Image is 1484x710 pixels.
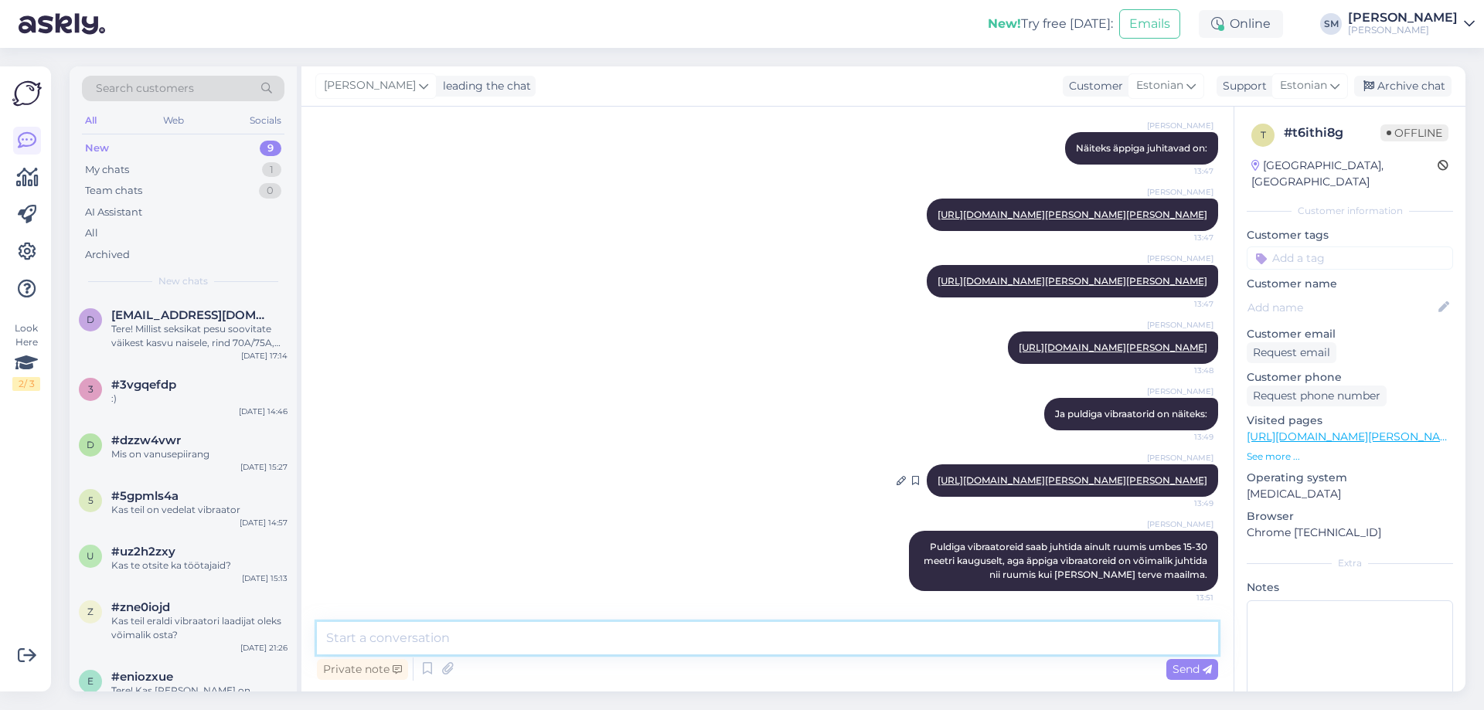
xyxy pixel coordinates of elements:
[247,110,284,131] div: Socials
[1247,508,1453,525] p: Browser
[85,141,109,156] div: New
[239,406,288,417] div: [DATE] 14:46
[1247,369,1453,386] p: Customer phone
[1147,452,1213,464] span: [PERSON_NAME]
[240,642,288,654] div: [DATE] 21:26
[1063,78,1123,94] div: Customer
[262,162,281,178] div: 1
[111,392,288,406] div: :)
[1247,556,1453,570] div: Extra
[1380,124,1448,141] span: Offline
[241,350,288,362] div: [DATE] 17:14
[242,572,288,584] div: [DATE] 15:13
[1348,12,1458,24] div: [PERSON_NAME]
[111,489,179,503] span: #5gpmls4a
[87,550,94,562] span: u
[1247,579,1453,596] p: Notes
[1147,319,1213,331] span: [PERSON_NAME]
[158,274,208,288] span: New chats
[12,377,40,391] div: 2 / 3
[1320,13,1342,35] div: SM
[111,670,173,684] span: #eniozxue
[111,447,288,461] div: Mis on vanusepiirang
[1247,276,1453,292] p: Customer name
[111,600,170,614] span: #zne0iojd
[938,209,1207,220] a: [URL][DOMAIN_NAME][PERSON_NAME][PERSON_NAME]
[1247,204,1453,218] div: Customer information
[988,15,1113,33] div: Try free [DATE]:
[1247,470,1453,486] p: Operating system
[1247,450,1453,464] p: See more ...
[1247,486,1453,502] p: [MEDICAL_DATA]
[1247,525,1453,541] p: Chrome [TECHNICAL_ID]
[1136,77,1183,94] span: Estonian
[1348,24,1458,36] div: [PERSON_NAME]
[1284,124,1380,142] div: # t6ithi8g
[1156,365,1213,376] span: 13:48
[88,494,94,506] span: 5
[111,308,272,322] span: diannaojala@gmail.com
[1119,9,1180,39] button: Emails
[87,439,94,450] span: d
[1156,498,1213,509] span: 13:49
[240,517,288,528] div: [DATE] 14:57
[1217,78,1267,94] div: Support
[82,110,100,131] div: All
[938,275,1207,287] a: [URL][DOMAIN_NAME][PERSON_NAME][PERSON_NAME]
[1147,518,1213,530] span: [PERSON_NAME]
[85,205,142,220] div: AI Assistant
[12,321,40,391] div: Look Here
[160,110,187,131] div: Web
[260,141,281,156] div: 9
[1247,342,1336,363] div: Request email
[1147,120,1213,131] span: [PERSON_NAME]
[1156,298,1213,310] span: 13:47
[1247,413,1453,429] p: Visited pages
[1156,592,1213,603] span: 13:51
[111,322,288,350] div: Tere! Millist seksikat pesu soovitate väikest kasvu naisele, rind 70A/75A, pikkus 161cm? Soovin a...
[988,16,1021,31] b: New!
[85,162,129,178] div: My chats
[259,183,281,199] div: 0
[1147,186,1213,198] span: [PERSON_NAME]
[1348,12,1475,36] a: [PERSON_NAME][PERSON_NAME]
[1156,431,1213,443] span: 13:49
[111,503,288,517] div: Kas teil on vedelat vibraator
[1199,10,1283,38] div: Online
[1247,246,1453,270] input: Add a tag
[87,606,94,617] span: z
[1247,299,1435,316] input: Add name
[111,559,288,572] div: Kas te otsite ka töötajaid?
[1354,76,1452,97] div: Archive chat
[1247,430,1460,443] a: [URL][DOMAIN_NAME][PERSON_NAME]
[96,80,194,97] span: Search customers
[1173,662,1212,676] span: Send
[88,383,94,395] span: 3
[1147,253,1213,264] span: [PERSON_NAME]
[12,79,42,108] img: Askly Logo
[85,247,130,263] div: Archived
[1261,129,1266,141] span: t
[85,226,98,241] div: All
[240,461,288,473] div: [DATE] 15:27
[1147,386,1213,397] span: [PERSON_NAME]
[1247,227,1453,243] p: Customer tags
[317,659,408,680] div: Private note
[1019,341,1207,353] a: [URL][DOMAIN_NAME][PERSON_NAME]
[87,675,94,687] span: e
[85,183,142,199] div: Team chats
[938,474,1207,486] a: [URL][DOMAIN_NAME][PERSON_NAME][PERSON_NAME]
[87,314,94,325] span: d
[111,378,176,392] span: #3vgqefdp
[1156,232,1213,243] span: 13:47
[437,78,531,94] div: leading the chat
[1055,408,1207,420] span: Ja puldiga vibraatorid on näiteks:
[924,541,1210,580] span: Puldiga vibraatoreid saab juhtida ainult ruumis umbes 15-30 meetri kauguselt, aga äppiga vibraato...
[111,545,175,559] span: #uz2h2zxy
[324,77,416,94] span: [PERSON_NAME]
[1156,165,1213,177] span: 13:47
[1247,386,1387,406] div: Request phone number
[1280,77,1327,94] span: Estonian
[111,614,288,642] div: Kas teil eraldi vibraatori laadijat oleks võimalik osta?
[1251,158,1438,190] div: [GEOGRAPHIC_DATA], [GEOGRAPHIC_DATA]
